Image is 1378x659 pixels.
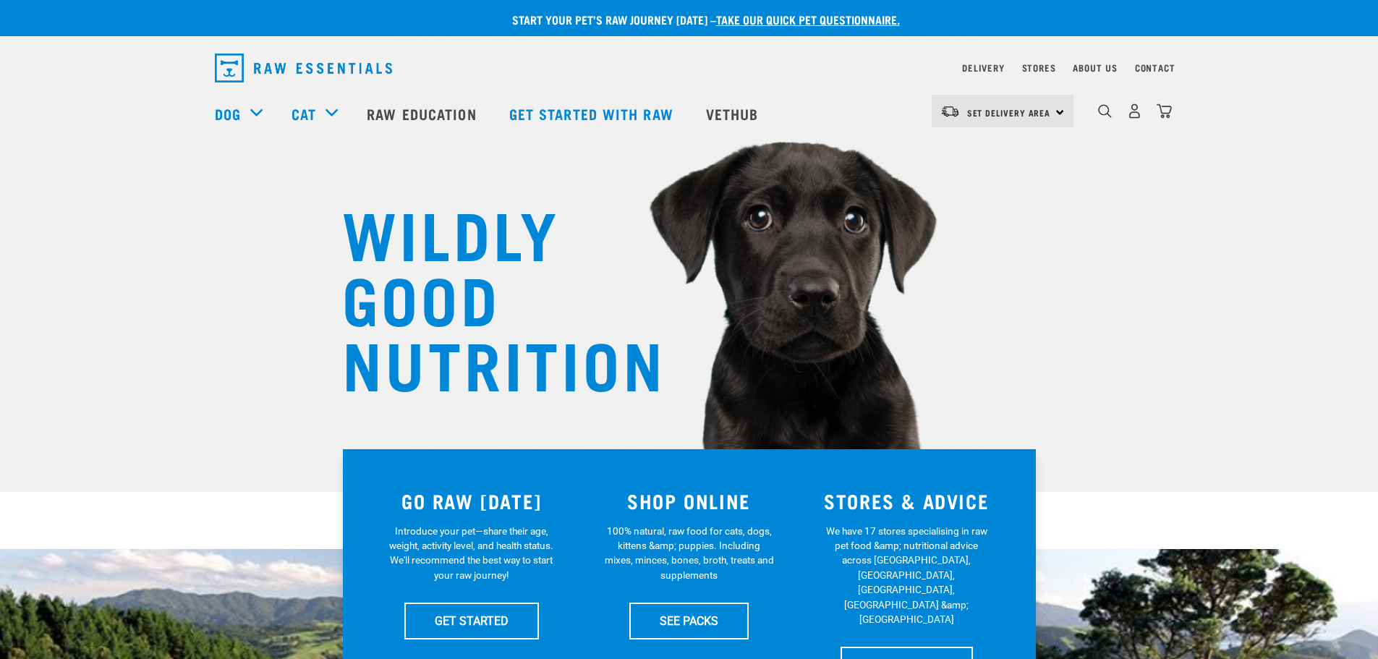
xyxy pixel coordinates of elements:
[692,85,777,143] a: Vethub
[1127,103,1142,119] img: user.png
[352,85,494,143] a: Raw Education
[1135,65,1175,70] a: Contact
[807,490,1007,512] h3: STORES & ADVICE
[342,199,631,394] h1: WILDLY GOOD NUTRITION
[716,16,900,22] a: take our quick pet questionnaire.
[629,603,749,639] a: SEE PACKS
[215,54,392,82] img: Raw Essentials Logo
[1073,65,1117,70] a: About Us
[386,524,556,583] p: Introduce your pet—share their age, weight, activity level, and health status. We'll recommend th...
[495,85,692,143] a: Get started with Raw
[292,103,316,124] a: Cat
[940,105,960,118] img: van-moving.png
[967,110,1051,115] span: Set Delivery Area
[203,48,1175,88] nav: dropdown navigation
[1098,104,1112,118] img: home-icon-1@2x.png
[962,65,1004,70] a: Delivery
[1022,65,1056,70] a: Stores
[1157,103,1172,119] img: home-icon@2x.png
[404,603,539,639] a: GET STARTED
[589,490,789,512] h3: SHOP ONLINE
[215,103,241,124] a: Dog
[604,524,774,583] p: 100% natural, raw food for cats, dogs, kittens &amp; puppies. Including mixes, minces, bones, bro...
[372,490,572,512] h3: GO RAW [DATE]
[822,524,992,627] p: We have 17 stores specialising in raw pet food &amp; nutritional advice across [GEOGRAPHIC_DATA],...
